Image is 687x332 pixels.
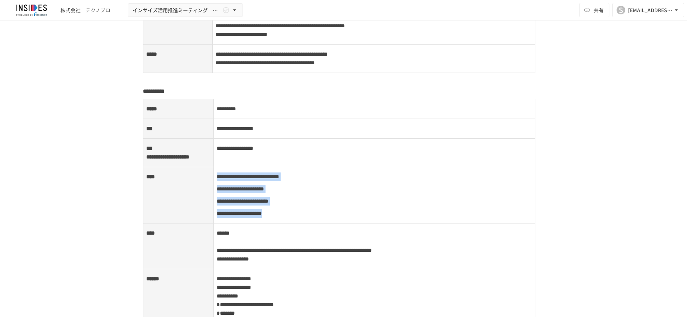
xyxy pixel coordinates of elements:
div: 株式会社 テクノプロ [60,6,110,14]
button: インサイズ活用推進ミーティング ～1回目～ [128,3,243,17]
span: 共有 [594,6,604,14]
div: [EMAIL_ADDRESS][DOMAIN_NAME] [628,6,673,15]
img: JmGSPSkPjKwBq77AtHmwC7bJguQHJlCRQfAXtnx4WuV [9,4,55,16]
span: インサイズ活用推進ミーティング ～1回目～ [133,6,221,15]
button: 共有 [579,3,609,17]
div: S [617,6,625,14]
button: S[EMAIL_ADDRESS][DOMAIN_NAME] [612,3,684,17]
